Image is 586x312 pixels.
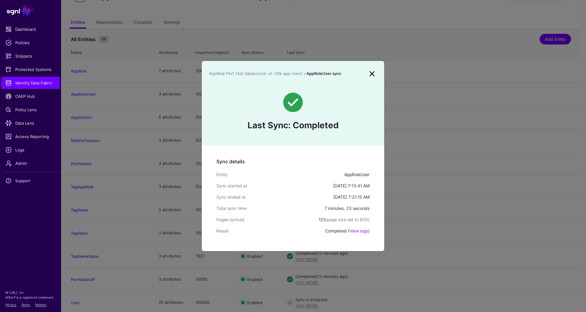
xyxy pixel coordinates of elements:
[216,158,370,165] h5: Sync details
[216,194,333,200] div: Sync ended at
[325,228,370,234] div: Completed ( )
[216,216,319,223] div: Pages synced
[216,171,344,178] div: Entity
[216,183,333,189] div: Sync started at
[333,183,370,189] div: [DATE] 7:13:41 AM
[319,216,370,223] div: 125
[216,205,324,211] div: Total sync time
[349,228,368,233] a: View logs
[333,194,370,200] div: [DATE] 7:21:15 AM
[209,71,306,76] span: AppRole Perf Test Datasource v2 (30k app roles) >
[209,119,377,132] h4: Last Sync: Completed
[326,217,370,222] span: (page size set to 800)
[344,171,370,178] div: AppRoleUser
[324,205,370,211] div: 7 minutes, 33 seconds
[209,71,367,76] h3: AppRoleUser sync
[216,228,325,234] div: Result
